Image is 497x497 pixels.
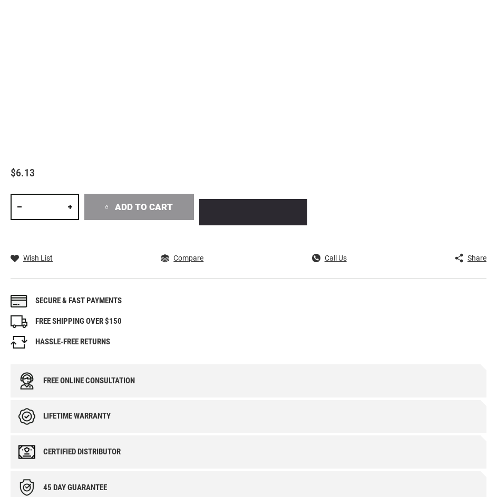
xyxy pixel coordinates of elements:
[173,254,203,262] span: Compare
[23,254,53,262] span: Wish List
[43,376,135,385] div: Free online consultation
[43,412,111,421] div: Lifetime warranty
[11,295,27,307] img: payments
[11,166,35,179] span: $6.13
[11,253,53,263] a: Wish List
[467,254,486,262] span: Share
[312,253,347,263] a: Call Us
[43,483,107,492] div: 45 day Guarantee
[161,253,203,263] a: Compare
[325,254,347,262] span: Call Us
[35,295,122,306] div: Secure & fast payments
[35,336,110,347] div: HASSLE-FREE RETURNS
[43,448,121,456] div: Certified Distributor
[35,316,122,327] div: FREE SHIPPING OVER $150
[11,315,27,328] img: shipping
[11,336,27,349] img: returns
